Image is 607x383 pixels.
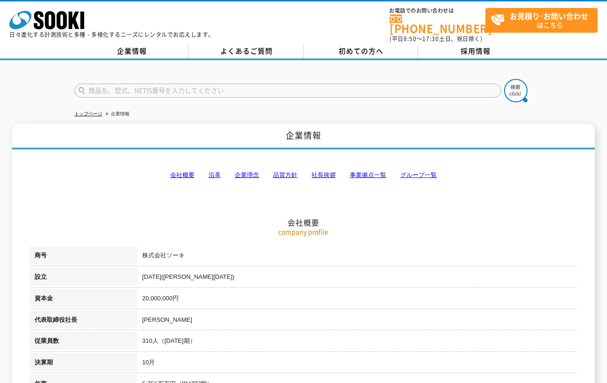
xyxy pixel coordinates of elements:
[390,8,485,14] span: お電話でのお問い合わせは
[30,124,577,227] h2: 会社概要
[350,171,386,178] a: 事業拠点一覧
[418,44,533,58] a: 採用情報
[74,111,102,116] a: トップページ
[137,332,577,353] td: 310人（[DATE]期）
[30,289,137,311] th: 資本金
[504,79,528,102] img: btn_search.png
[303,44,418,58] a: 初めての方へ
[404,35,417,43] span: 8:50
[400,171,437,178] a: グループ一覧
[12,124,595,149] h1: 企業情報
[9,32,214,37] p: 日々進化する計測技術と多種・多様化するニーズにレンタルでお応えします。
[273,171,297,178] a: 品質方針
[137,246,577,268] td: 株式会社ソーキ
[390,35,482,43] span: (平日 ～ 土日、祝日除く)
[491,8,597,32] span: はこちら
[30,311,137,332] th: 代表取締役社長
[137,353,577,375] td: 10月
[422,35,439,43] span: 17:30
[30,353,137,375] th: 決算期
[339,46,383,56] span: 初めての方へ
[170,171,195,178] a: 会社概要
[137,268,577,289] td: [DATE]([PERSON_NAME][DATE])
[104,109,130,119] li: 企業情報
[189,44,303,58] a: よくあるご質問
[30,227,577,237] p: company profile
[137,289,577,311] td: 20,000,000円
[30,246,137,268] th: 商号
[485,8,598,33] a: お見積り･お問い合わせはこちら
[137,311,577,332] td: [PERSON_NAME]
[74,84,501,98] input: 商品名、型式、NETIS番号を入力してください
[510,10,588,21] strong: お見積り･お問い合わせ
[235,171,259,178] a: 企業理念
[74,44,189,58] a: 企業情報
[30,332,137,353] th: 従業員数
[30,268,137,289] th: 設立
[209,171,221,178] a: 沿革
[311,171,336,178] a: 社長挨拶
[390,14,485,34] a: [PHONE_NUMBER]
